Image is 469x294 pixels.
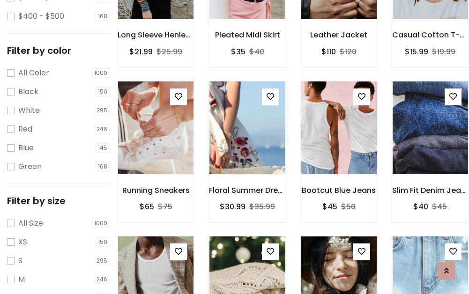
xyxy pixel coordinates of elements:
[96,12,111,21] span: 168
[7,195,110,206] h5: Filter by size
[94,275,111,284] span: 246
[129,47,153,56] h6: $21.99
[118,186,194,195] h6: Running Sneakers
[18,67,49,79] label: All Color
[96,237,111,247] span: 150
[249,46,264,57] del: $40
[18,255,22,266] label: S
[96,162,111,171] span: 168
[341,201,356,212] del: $50
[209,186,285,195] h6: Floral Summer Dress
[18,161,42,172] label: Green
[92,68,111,78] span: 1000
[18,86,38,97] label: Black
[413,202,428,211] h6: $40
[158,201,172,212] del: $75
[301,30,377,39] h6: Leather Jacket
[322,202,337,211] h6: $45
[7,45,110,56] h5: Filter by color
[92,219,111,228] span: 1000
[18,274,25,285] label: M
[18,11,64,22] label: $400 - $500
[18,142,34,154] label: Blue
[118,30,194,39] h6: Long Sleeve Henley T-Shirt
[156,46,182,57] del: $25.99
[392,30,469,39] h6: Casual Cotton T-Shirt
[209,30,285,39] h6: Pleated Midi Skirt
[96,143,111,153] span: 145
[301,186,377,195] h6: Bootcut Blue Jeans
[18,124,32,135] label: Red
[340,46,357,57] del: $120
[18,218,43,229] label: All Size
[18,236,27,248] label: XS
[94,106,111,115] span: 295
[94,125,111,134] span: 246
[405,47,428,56] h6: $15.99
[321,47,336,56] h6: $110
[94,256,111,265] span: 295
[96,87,111,96] span: 150
[18,105,40,116] label: White
[220,202,246,211] h6: $30.99
[249,201,275,212] del: $35.99
[432,46,455,57] del: $19.99
[140,202,154,211] h6: $65
[231,47,246,56] h6: $35
[432,201,447,212] del: $45
[392,186,469,195] h6: Slim Fit Denim Jeans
